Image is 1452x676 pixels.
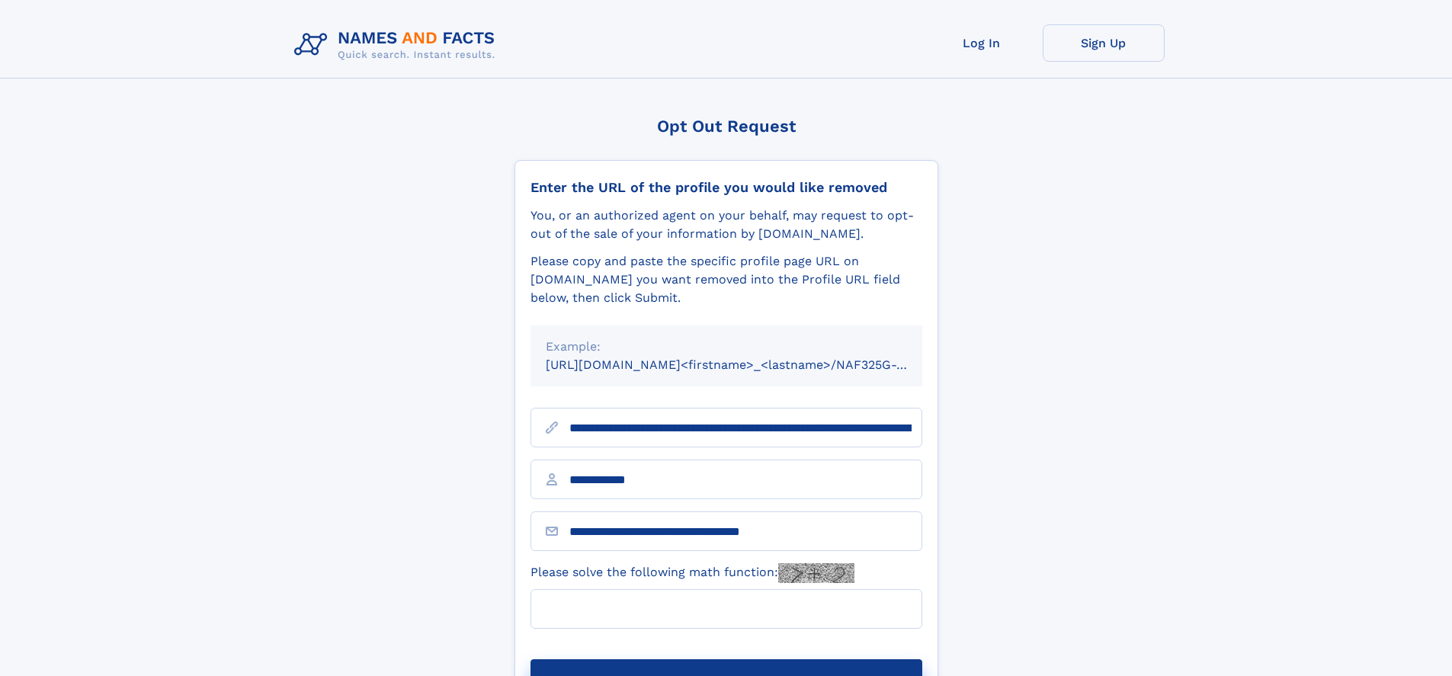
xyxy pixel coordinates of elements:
[288,24,508,66] img: Logo Names and Facts
[530,207,922,243] div: You, or an authorized agent on your behalf, may request to opt-out of the sale of your informatio...
[1043,24,1165,62] a: Sign Up
[530,563,854,583] label: Please solve the following math function:
[921,24,1043,62] a: Log In
[530,179,922,196] div: Enter the URL of the profile you would like removed
[530,252,922,307] div: Please copy and paste the specific profile page URL on [DOMAIN_NAME] you want removed into the Pr...
[546,357,951,372] small: [URL][DOMAIN_NAME]<firstname>_<lastname>/NAF325G-xxxxxxxx
[514,117,938,136] div: Opt Out Request
[546,338,907,356] div: Example:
